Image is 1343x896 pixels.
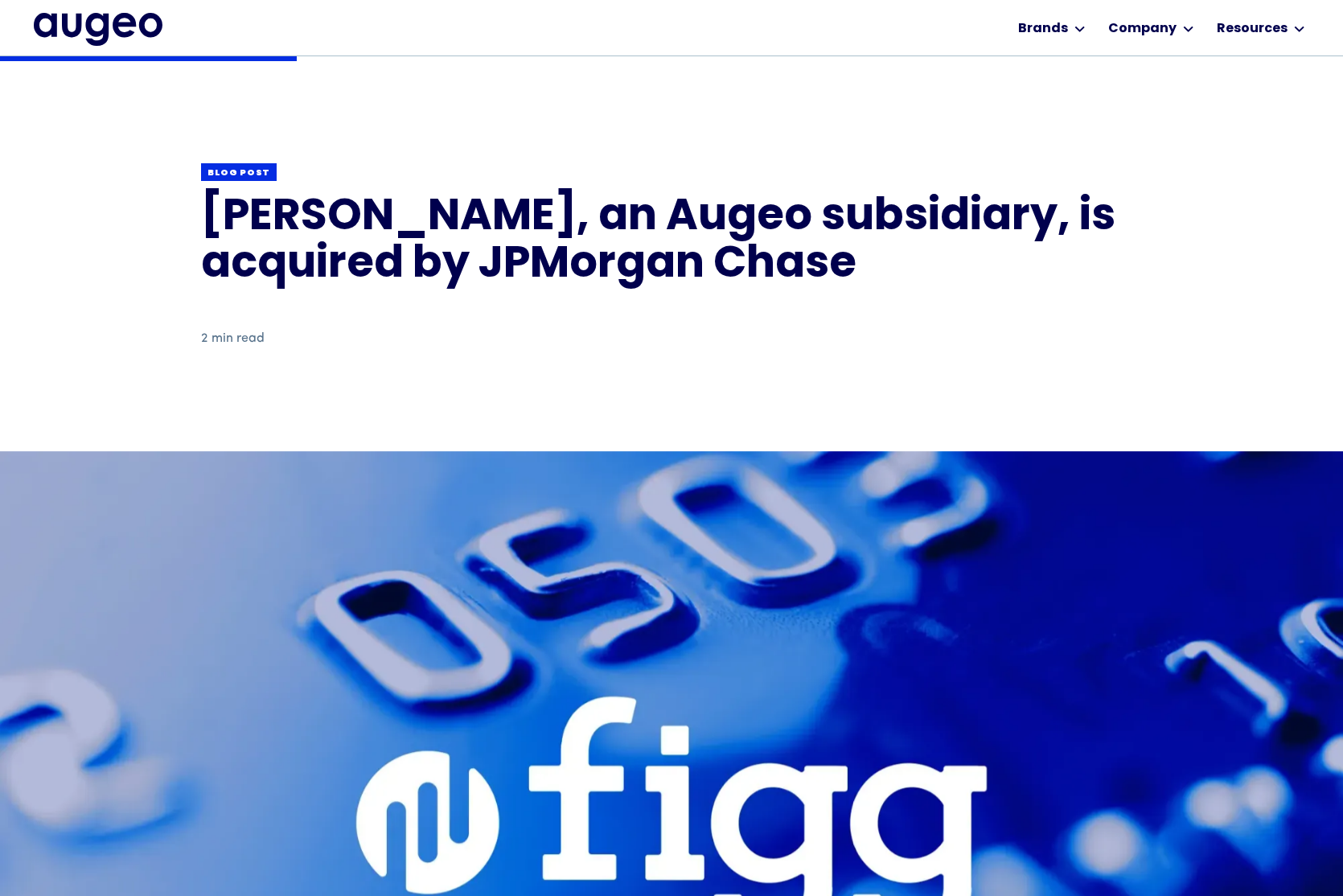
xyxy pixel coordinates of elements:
img: Augeo's full logo in midnight blue. [34,13,162,45]
div: Brands [1018,19,1068,39]
a: home [34,13,162,45]
div: Resources [1217,19,1288,39]
div: 2 [201,329,207,348]
div: min read [212,329,265,348]
h1: [PERSON_NAME], an Augeo subsidiary, is acquired by JPMorgan Chase [201,195,1142,290]
div: Company [1108,19,1177,39]
div: Blog post [207,167,270,179]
